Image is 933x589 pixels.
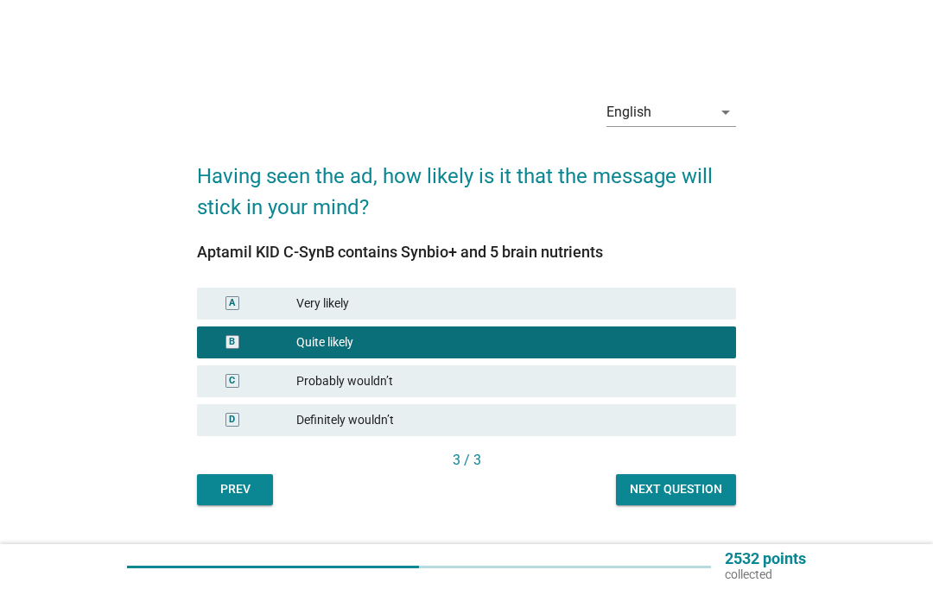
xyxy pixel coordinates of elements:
[229,413,235,427] div: D
[197,240,736,263] div: Aptamil KID C-SynB contains Synbio+ and 5 brain nutrients
[725,551,806,567] p: 2532 points
[630,480,722,498] div: Next question
[229,296,235,311] div: A
[229,335,235,350] div: B
[296,411,722,429] div: Definitely wouldn’t
[197,450,736,471] div: 3 / 3
[197,143,736,223] h2: Having seen the ad, how likely is it that the message will stick in your mind?
[715,102,736,123] i: arrow_drop_down
[296,372,722,390] div: Probably wouldn’t
[229,374,235,389] div: C
[211,480,259,498] div: Prev
[197,474,273,505] button: Prev
[725,567,806,582] p: collected
[616,474,736,505] button: Next question
[296,333,722,351] div: Quite likely
[296,294,722,313] div: Very likely
[606,104,651,120] div: English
